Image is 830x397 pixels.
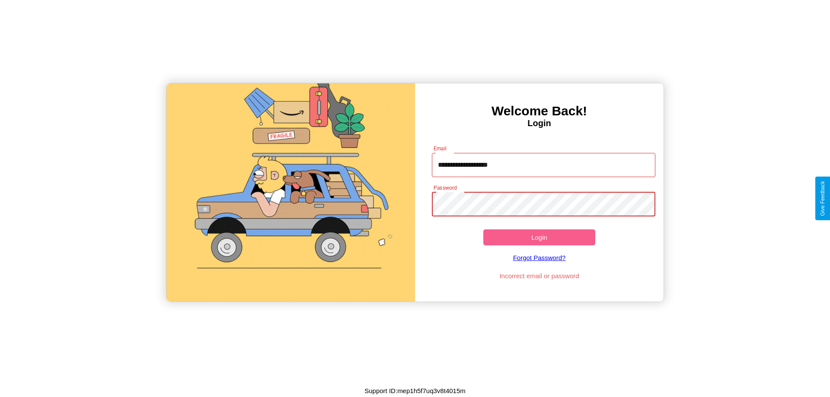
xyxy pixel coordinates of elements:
[166,83,415,302] img: gif
[415,104,664,118] h3: Welcome Back!
[415,118,664,128] h4: Login
[428,245,651,270] a: Forgot Password?
[820,181,826,216] div: Give Feedback
[434,184,456,191] label: Password
[434,145,447,152] label: Email
[483,229,595,245] button: Login
[428,270,651,282] p: Incorrect email or password
[364,385,466,397] p: Support ID: mep1h5f7uq3v8t4015m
